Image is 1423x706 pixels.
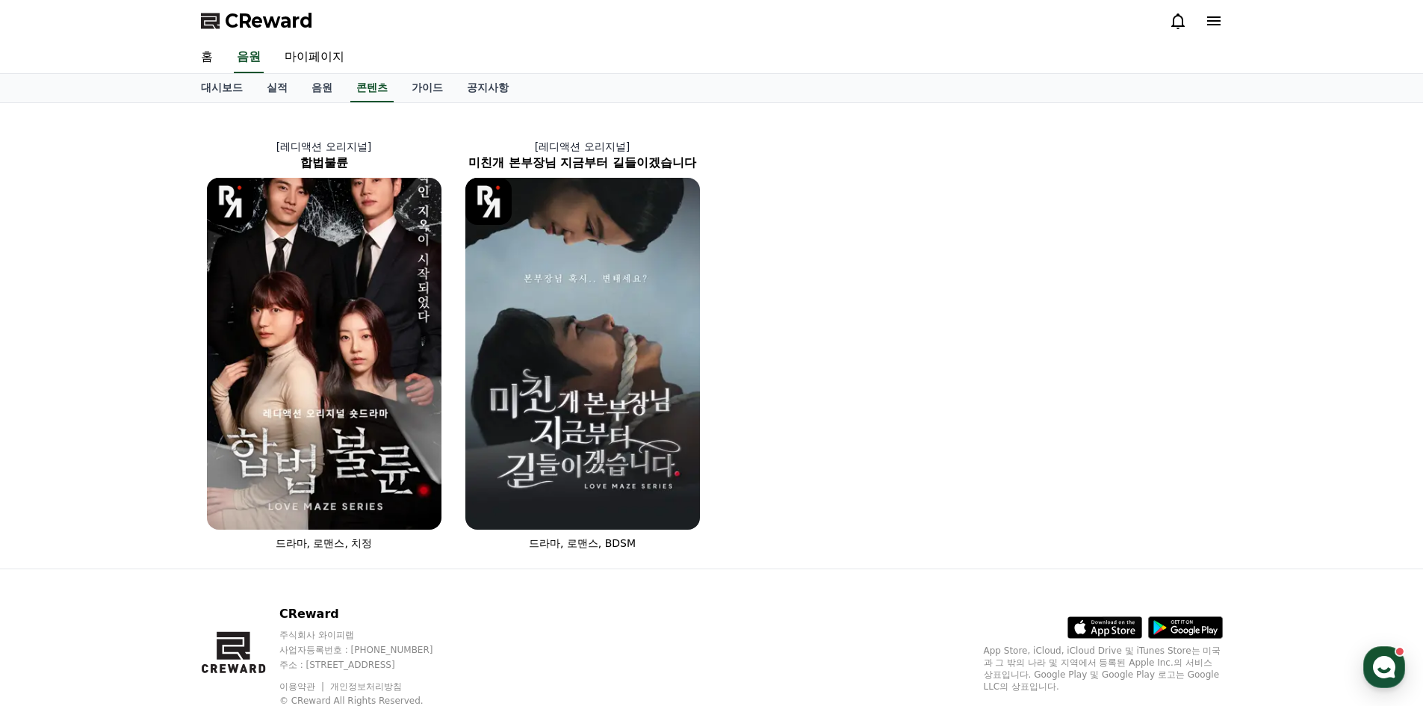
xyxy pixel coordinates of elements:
a: 콘텐츠 [350,74,394,102]
a: 마이페이지 [273,42,356,73]
p: [레디액션 오리지널] [195,139,453,154]
a: 음원 [234,42,264,73]
span: 대화 [137,497,155,509]
p: CReward [279,605,462,623]
img: [object Object] Logo [207,178,254,225]
p: 주식회사 와이피랩 [279,629,462,641]
span: CReward [225,9,313,33]
img: 미친개 본부장님 지금부터 길들이겠습니다 [465,178,700,530]
a: 공지사항 [455,74,521,102]
a: 음원 [300,74,344,102]
a: CReward [201,9,313,33]
a: 이용약관 [279,681,326,692]
a: 홈 [189,42,225,73]
p: App Store, iCloud, iCloud Drive 및 iTunes Store는 미국과 그 밖의 나라 및 지역에서 등록된 Apple Inc.의 서비스 상표입니다. Goo... [984,645,1223,693]
span: 드라마, 로맨스, 치정 [276,537,373,549]
a: 대화 [99,474,193,511]
a: 실적 [255,74,300,102]
p: 사업자등록번호 : [PHONE_NUMBER] [279,644,462,656]
a: [레디액션 오리지널] 합법불륜 합법불륜 [object Object] Logo 드라마, 로맨스, 치정 [195,127,453,563]
a: [레디액션 오리지널] 미친개 본부장님 지금부터 길들이겠습니다 미친개 본부장님 지금부터 길들이겠습니다 [object Object] Logo 드라마, 로맨스, BDSM [453,127,712,563]
span: 홈 [47,496,56,508]
a: 대시보드 [189,74,255,102]
h2: 합법불륜 [195,154,453,172]
span: 설정 [231,496,249,508]
img: 합법불륜 [207,178,441,530]
p: [레디액션 오리지널] [453,139,712,154]
img: [object Object] Logo [465,178,512,225]
a: 설정 [193,474,287,511]
a: 홈 [4,474,99,511]
span: 드라마, 로맨스, BDSM [529,537,636,549]
h2: 미친개 본부장님 지금부터 길들이겠습니다 [453,154,712,172]
p: 주소 : [STREET_ADDRESS] [279,659,462,671]
a: 개인정보처리방침 [330,681,402,692]
a: 가이드 [400,74,455,102]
